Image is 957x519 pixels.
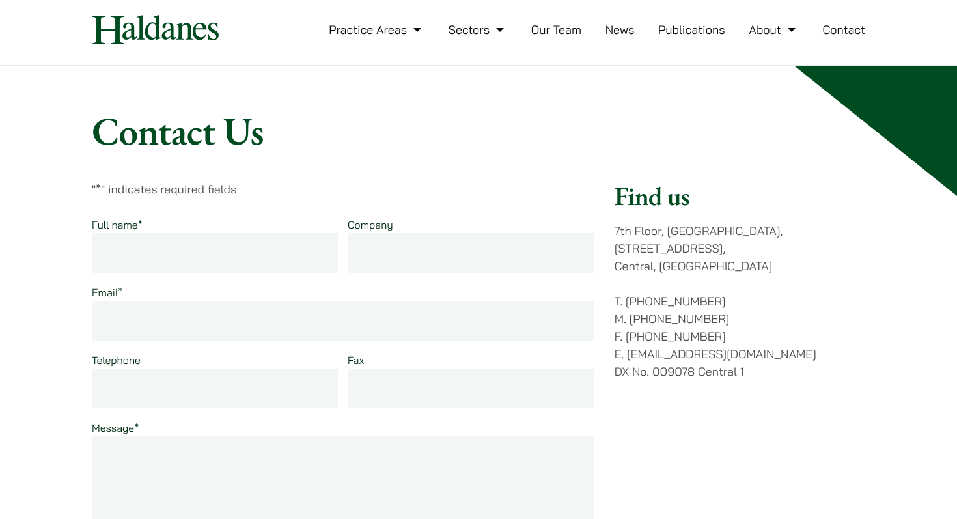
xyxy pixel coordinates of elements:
img: Logo of Haldanes [92,15,219,44]
p: " " indicates required fields [92,180,594,198]
h1: Contact Us [92,107,865,154]
p: 7th Floor, [GEOGRAPHIC_DATA], [STREET_ADDRESS], Central, [GEOGRAPHIC_DATA] [615,222,865,275]
label: Message [92,421,139,434]
label: Telephone [92,354,141,367]
label: Company [348,218,393,231]
a: News [605,22,635,37]
a: Contact [822,22,865,37]
label: Fax [348,354,364,367]
a: Practice Areas [329,22,424,37]
h2: Find us [615,180,865,212]
a: Our Team [531,22,581,37]
p: T. [PHONE_NUMBER] M. [PHONE_NUMBER] F. [PHONE_NUMBER] E. [EMAIL_ADDRESS][DOMAIN_NAME] DX No. 0090... [615,292,865,380]
a: Sectors [449,22,507,37]
a: Publications [658,22,725,37]
a: About [749,22,798,37]
label: Email [92,286,122,299]
label: Full name [92,218,143,231]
